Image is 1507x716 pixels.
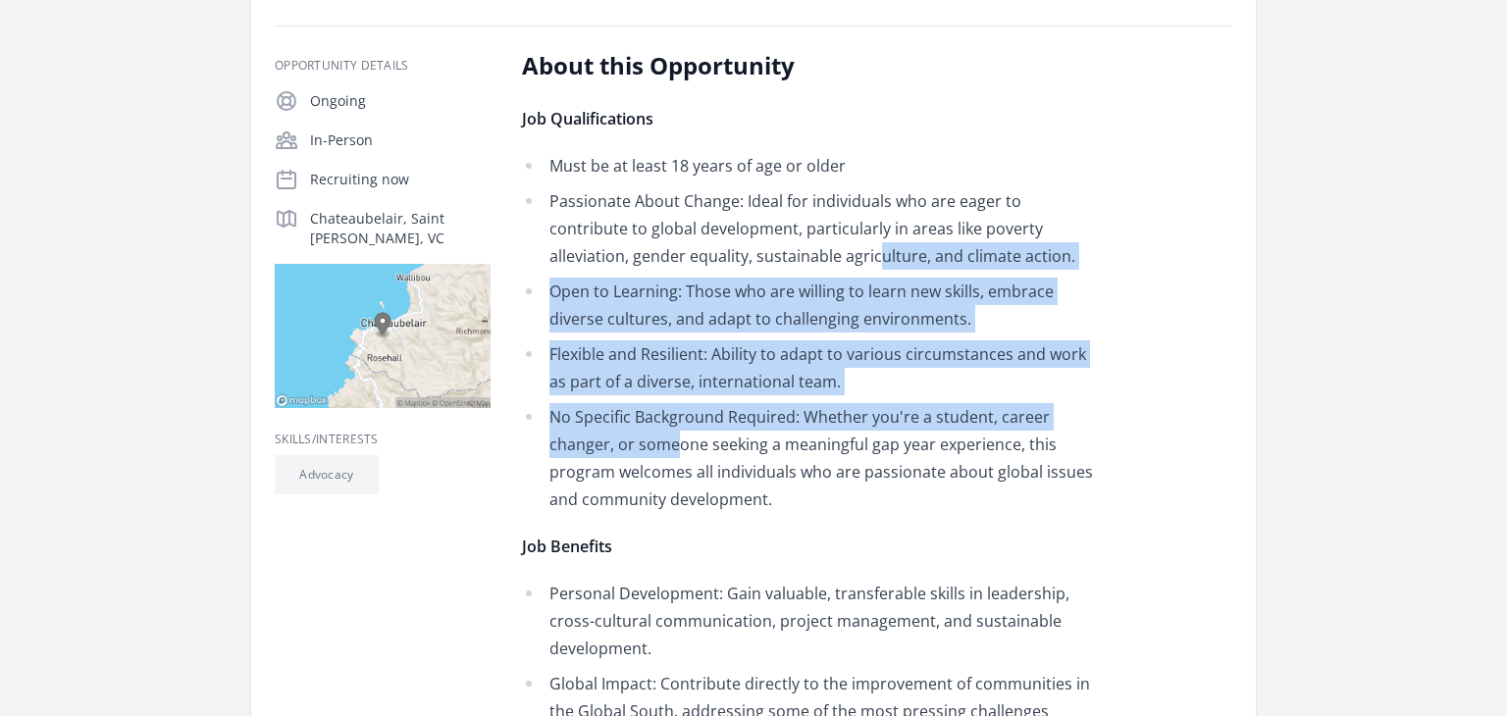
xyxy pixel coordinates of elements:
li: Open to Learning: Those who are willing to learn new skills, embrace diverse cultures, and adapt ... [522,278,1096,332]
strong: Job Qualifications [522,108,653,129]
p: Chateaubelair, Saint [PERSON_NAME], VC [310,209,491,248]
h3: Skills/Interests [275,432,491,447]
li: Passionate About Change: Ideal for individuals who are eager to contribute to global development,... [522,187,1096,270]
li: No Specific Background Required: Whether you're a student, career changer, or someone seeking a m... [522,403,1096,513]
strong: Job Benefits [522,536,612,557]
p: Ongoing [310,91,491,111]
h3: Opportunity Details [275,58,491,74]
li: Personal Development: Gain valuable, transferable skills in leadership, cross-cultural communicat... [522,580,1096,662]
p: In-Person [310,130,491,150]
li: Advocacy [275,455,379,494]
img: Map [275,264,491,408]
li: Must be at least 18 years of age or older [522,152,1096,179]
li: Flexible and Resilient: Ability to adapt to various circumstances and work as part of a diverse, ... [522,340,1096,395]
h2: About this Opportunity [522,50,1096,81]
p: Recruiting now [310,170,491,189]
